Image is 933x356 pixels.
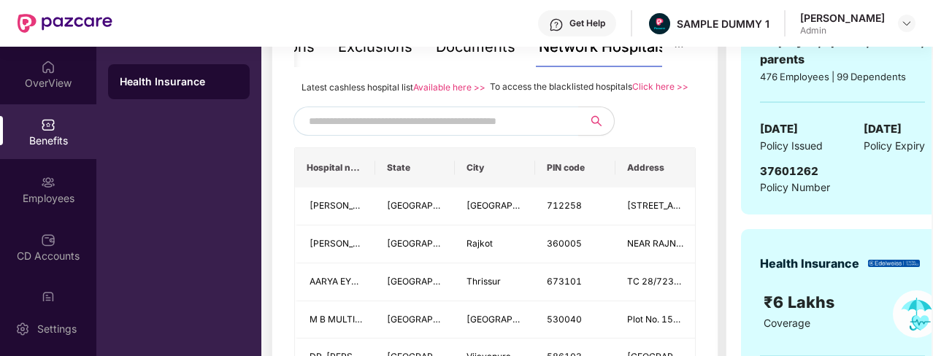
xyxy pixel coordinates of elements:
div: Network Hospitals [539,36,667,58]
span: [DATE] [760,120,798,138]
th: City [455,148,535,187]
span: M B MULTI SPECIALITY HOSPITAL [310,314,453,325]
span: [PERSON_NAME] Eye Hospitals Pvt Ltd [310,238,471,249]
div: Employee, spouse, children, parents [760,32,925,69]
div: Settings [33,322,81,336]
td: M B MULTI SPECIALITY HOSPITAL [295,301,375,339]
span: Coverage [764,317,810,329]
span: Rajkot [466,238,493,249]
img: New Pazcare Logo [18,14,112,33]
td: Thrissur [455,263,535,301]
img: svg+xml;base64,PHN2ZyBpZD0iQmVuZWZpdHMiIHhtbG5zPSJodHRwOi8vd3d3LnczLm9yZy8yMDAwL3N2ZyIgd2lkdGg9Ij... [41,117,55,132]
td: Gujarat [375,225,456,263]
span: Hospital name [307,162,364,174]
span: TC 28/723/1,2ND FLOOR PALLITHANAM, BUS STAND [627,276,854,287]
span: [GEOGRAPHIC_DATA] [387,314,478,325]
td: Andhra Pradesh [375,301,456,339]
button: ellipsis [662,27,696,67]
td: Uttarpara [455,187,535,225]
a: Click here >> [632,81,688,92]
img: svg+xml;base64,PHN2ZyBpZD0iRW1wbG95ZWVzIiB4bWxucz0iaHR0cDovL3d3dy53My5vcmcvMjAwMC9zdmciIHdpZHRoPS... [41,175,55,190]
img: svg+xml;base64,PHN2ZyBpZD0iRHJvcGRvd24tMzJ4MzIiIHhtbG5zPSJodHRwOi8vd3d3LnczLm9yZy8yMDAwL3N2ZyIgd2... [901,18,913,29]
span: [STREET_ADDRESS][PERSON_NAME] [627,200,785,211]
td: NILIMA MATRI SADAN [295,187,375,225]
span: 712258 [547,200,582,211]
span: AARYA EYE CARE [310,276,382,287]
td: Visakhapatnam [455,301,535,339]
div: Health Insurance [120,74,238,89]
span: 673101 [547,276,582,287]
span: Address [627,162,684,174]
th: Hospital name [295,148,375,187]
img: svg+xml;base64,PHN2ZyBpZD0iU2V0dGluZy0yMHgyMCIgeG1sbnM9Imh0dHA6Ly93d3cudzMub3JnLzIwMDAvc3ZnIiB3aW... [15,322,30,336]
td: TC 28/723/1,2ND FLOOR PALLITHANAM, BUS STAND [615,263,696,301]
span: [GEOGRAPHIC_DATA] [466,200,558,211]
button: search [578,107,615,136]
td: Netradeep Maxivision Eye Hospitals Pvt Ltd [295,225,375,263]
img: Pazcare_Alternative_logo-01-01.png [649,13,670,34]
img: insurerLogo [868,260,920,268]
img: svg+xml;base64,PHN2ZyBpZD0iSGVscC0zMngzMiIgeG1sbnM9Imh0dHA6Ly93d3cudzMub3JnLzIwMDAvc3ZnIiB3aWR0aD... [549,18,564,32]
td: Kerala [375,263,456,301]
span: [GEOGRAPHIC_DATA] [387,276,478,287]
span: Latest cashless hospital list [302,82,413,93]
span: Plot No. 15-B, [GEOGRAPHIC_DATA] chinagadili [627,314,827,325]
div: Admin [800,25,885,36]
div: [PERSON_NAME] [800,11,885,25]
td: AARYA EYE CARE [295,263,375,301]
span: ellipsis [674,42,684,52]
span: [DATE] [864,120,902,138]
div: Get Help [569,18,605,29]
td: 22, Shibnarayan Road, Hoogly [615,187,696,225]
span: To access the blacklisted hospitals [490,81,632,92]
span: 360005 [547,238,582,249]
img: svg+xml;base64,PHN2ZyBpZD0iVXBsb2FkX0xvZ3MiIGRhdGEtbmFtZT0iVXBsb2FkIExvZ3MiIHhtbG5zPSJodHRwOi8vd3... [41,290,55,305]
div: Exclusions [338,36,412,58]
span: [GEOGRAPHIC_DATA] [387,238,478,249]
span: Policy Expiry [864,138,925,154]
span: ₹6 Lakhs [764,293,839,311]
td: West Bengal [375,187,456,225]
span: search [578,115,614,127]
div: 476 Employees | 99 Dependents [760,69,925,84]
th: PIN code [535,148,615,187]
td: Rajkot [455,225,535,263]
th: Address [615,148,696,187]
span: [GEOGRAPHIC_DATA] [387,200,478,211]
div: Health Insurance [760,255,859,273]
span: Thrissur [466,276,501,287]
td: NEAR RAJNAGAR CHOWK NANA MUVA MAIN ROAD, BESIDE SURYAMUKHI HANUMAN TEMPLE [615,225,696,263]
span: [PERSON_NAME] [310,200,382,211]
td: Plot No. 15-B, Health City chinagadili [615,301,696,339]
span: 530040 [547,314,582,325]
img: svg+xml;base64,PHN2ZyBpZD0iSG9tZSIgeG1sbnM9Imh0dHA6Ly93d3cudzMub3JnLzIwMDAvc3ZnIiB3aWR0aD0iMjAiIG... [41,60,55,74]
img: svg+xml;base64,PHN2ZyBpZD0iQ0RfQWNjb3VudHMiIGRhdGEtbmFtZT0iQ0QgQWNjb3VudHMiIHhtbG5zPSJodHRwOi8vd3... [41,233,55,247]
span: Policy Issued [760,138,823,154]
th: State [375,148,456,187]
div: SAMPLE DUMMY 1 [677,17,769,31]
span: [GEOGRAPHIC_DATA] [466,314,558,325]
span: 37601262 [760,164,818,178]
a: Available here >> [413,82,485,93]
span: Policy Number [760,181,830,193]
div: Documents [436,36,515,58]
